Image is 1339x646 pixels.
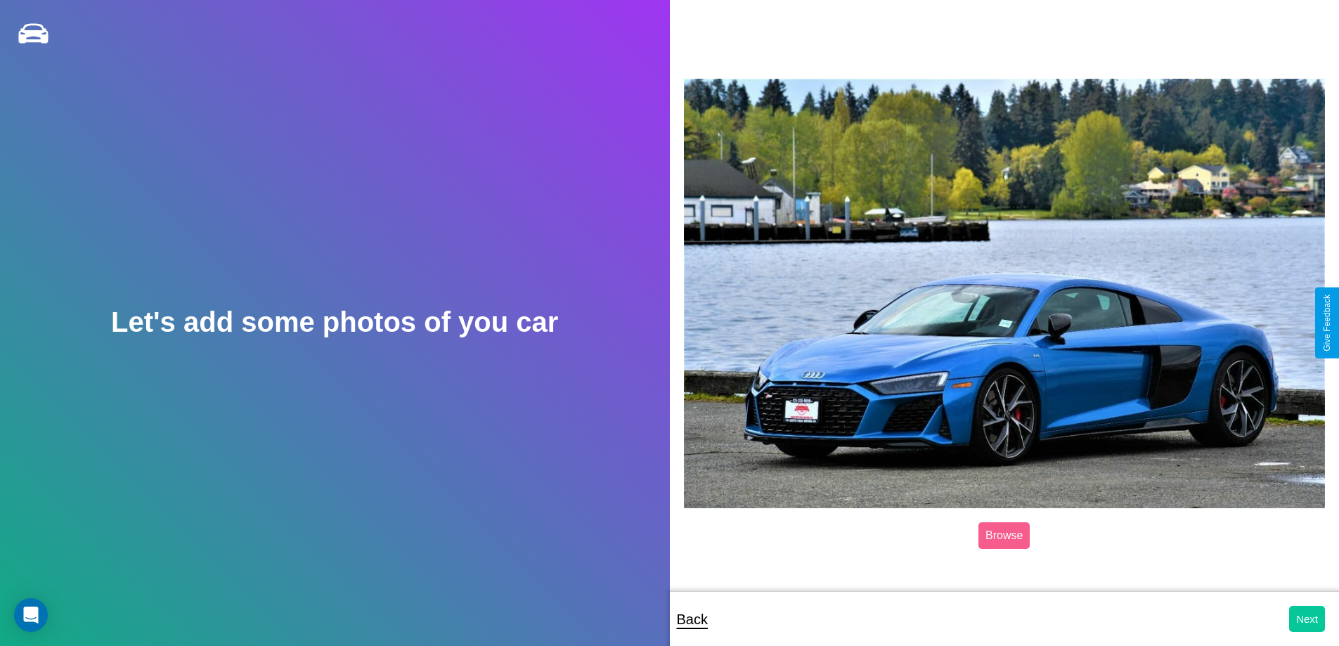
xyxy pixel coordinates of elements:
h2: Let's add some photos of you car [111,306,558,338]
button: Next [1289,606,1325,632]
div: Give Feedback [1322,295,1332,351]
label: Browse [978,522,1030,549]
div: Open Intercom Messenger [14,598,48,632]
p: Back [677,607,708,632]
img: posted [684,79,1326,509]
